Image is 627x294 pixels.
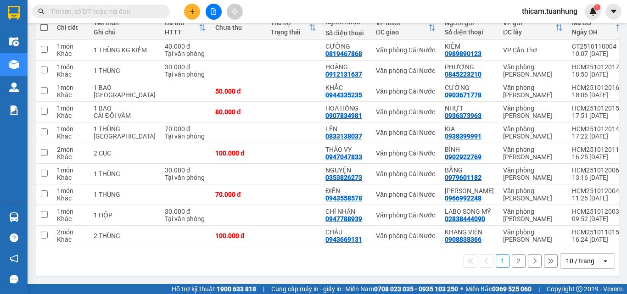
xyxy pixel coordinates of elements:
div: 30.000 đ [165,208,206,215]
div: Văn phòng [PERSON_NAME] [503,146,563,161]
div: HCM2510120156 [572,105,623,112]
div: 1 món [57,43,84,50]
div: Khác [57,153,84,161]
div: Trạng thái [270,28,309,36]
span: plus [189,8,196,15]
div: 11:26 [DATE] [572,194,623,202]
div: 80.000 đ [215,108,261,116]
div: 16:25 [DATE] [572,153,623,161]
span: Cung cấp máy in - giấy in: [271,284,343,294]
div: Khác [57,174,84,181]
img: warehouse-icon [9,37,19,46]
div: 17:22 [DATE] [572,133,623,140]
div: CHÂU [325,228,367,236]
div: Văn phòng Cái Nước [376,232,436,239]
div: 0936373963 [445,112,481,119]
div: 70.000 đ [165,125,206,133]
div: Khác [57,133,84,140]
div: 0947047833 [325,153,362,161]
div: HCM2510120030 [572,208,623,215]
div: PHƯỢNG [445,63,494,71]
div: Khác [57,215,84,222]
div: Văn phòng Cái Nước [376,67,436,74]
div: Tại văn phòng [165,71,206,78]
div: Khác [57,236,84,243]
div: 100.000 đ [215,232,261,239]
div: Khác [57,91,84,99]
div: KIA [445,125,494,133]
div: ĐC lấy [503,28,555,36]
div: Khác [57,112,84,119]
div: 30.000 đ [165,63,206,71]
img: warehouse-icon [9,60,19,69]
div: CT2510110004 [572,43,623,50]
div: KHẮC [325,84,367,91]
img: icon-new-feature [589,7,597,16]
div: Văn phòng [PERSON_NAME] [503,63,563,78]
div: HOÀNG [325,63,367,71]
div: Văn phòng [PERSON_NAME] [503,228,563,243]
div: 1 BAO [94,84,156,91]
div: Số điện thoại [325,29,367,37]
div: KIỆM [445,43,494,50]
div: Tại văn phòng [165,133,206,140]
div: MINH THÚY [445,187,494,194]
div: 0907834981 [325,112,362,119]
div: Khác [57,50,84,57]
div: Văn phòng Cái Nước [376,170,436,178]
div: 0947788939 [325,215,362,222]
div: 10:07 [DATE] [572,50,623,57]
div: KHANG VIÊN [445,228,494,236]
div: 1 THÙNG [94,191,156,198]
span: ⚪️ [460,287,463,291]
span: aim [231,8,238,15]
span: Miền Nam [345,284,458,294]
span: caret-down [610,7,618,16]
span: thicam.tuanhung [515,6,585,17]
span: | [263,284,264,294]
div: 1 BAO [94,105,156,112]
div: 1 THÙNG [94,125,156,133]
div: BÌNH [445,146,494,153]
div: LABO SONG MỸ [445,208,494,215]
strong: 0369 525 060 [492,285,532,293]
div: Văn phòng Cái Nước [376,88,436,95]
div: Văn phòng [PERSON_NAME] [503,208,563,222]
div: 0989890123 [445,50,481,57]
span: 1 [595,4,599,11]
div: 18:06 [DATE] [572,91,623,99]
div: 02838444090 [445,215,485,222]
img: logo-vxr [8,6,20,20]
div: 2 món [57,146,84,153]
div: 30.000 đ [165,166,206,174]
div: 50.000 đ [215,88,261,95]
div: 100.000 đ [215,150,261,157]
div: 0943669131 [325,236,362,243]
div: THẢO VY [325,146,367,153]
div: Văn phòng Cái Nước [376,150,436,157]
div: Khác [57,71,84,78]
span: file-add [210,8,217,15]
div: HCM2510120142 [572,125,623,133]
div: PHÚ TÂN [94,133,156,140]
div: NGUYỆN [325,166,367,174]
div: Văn phòng [PERSON_NAME] [503,84,563,99]
div: 18:50 [DATE] [572,71,623,78]
div: 0912131637 [325,71,362,78]
div: PHÚ TÂN [94,91,156,99]
div: 1 HỘP [94,211,156,219]
div: 1 THÙNG [94,170,156,178]
div: 70.000 đ [215,191,261,198]
img: warehouse-icon [9,83,19,92]
div: 10 / trang [566,256,594,266]
div: 0819467868 [325,50,362,57]
div: Văn phòng Cái Nước [376,108,436,116]
div: Văn phòng Cái Nước [376,129,436,136]
div: HCM2510120113 [572,146,623,153]
button: caret-down [605,4,621,20]
div: 1 món [57,166,84,174]
div: 2 THÙNG [94,232,156,239]
th: Toggle SortBy [371,16,440,40]
div: Số điện thoại [445,28,494,36]
button: 2 [512,254,526,268]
